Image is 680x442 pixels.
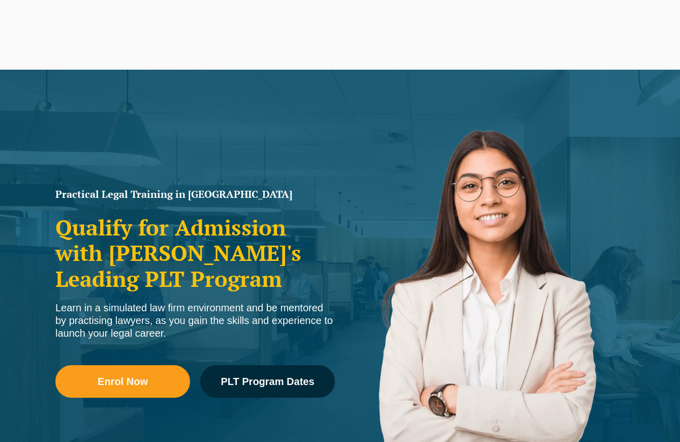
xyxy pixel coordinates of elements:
span: Enrol Now [98,376,148,387]
a: Enrol Now [55,365,190,398]
span: PLT Program Dates [221,376,314,387]
a: PLT Program Dates [200,365,335,398]
h2: Qualify for Admission with [PERSON_NAME]'s Leading PLT Program [55,215,335,291]
h1: Practical Legal Training in [GEOGRAPHIC_DATA] [55,189,335,199]
div: Learn in a simulated law firm environment and be mentored by practising lawyers, as you gain the ... [55,302,335,340]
